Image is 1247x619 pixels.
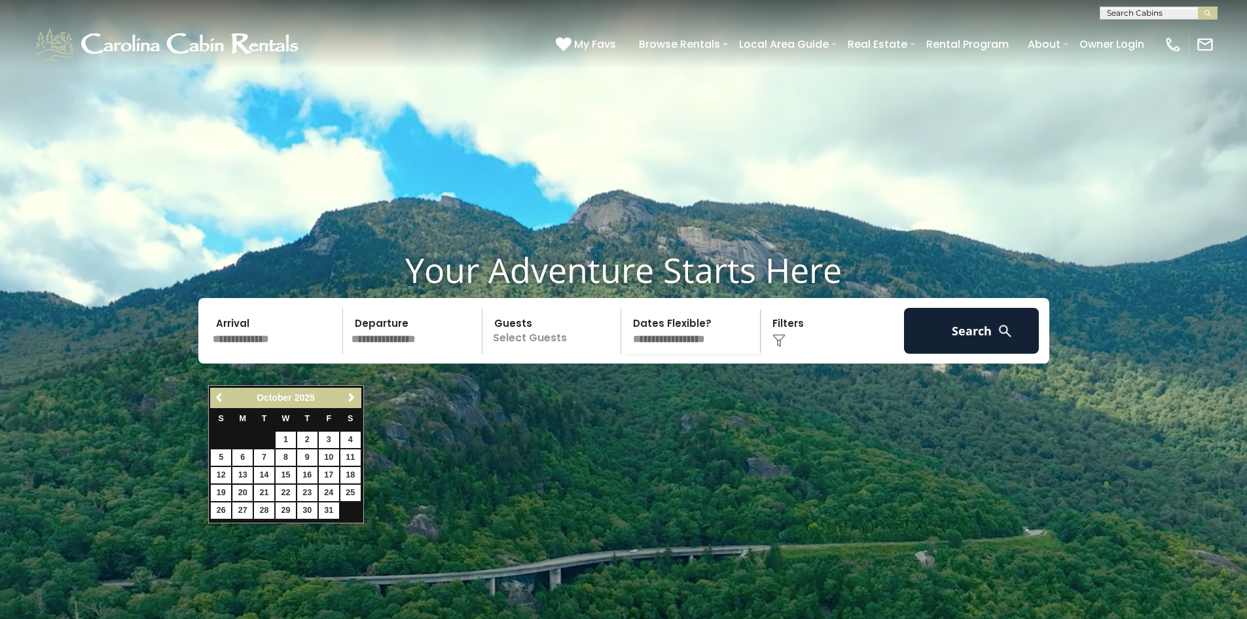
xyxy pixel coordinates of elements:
span: Friday [326,414,331,423]
img: mail-regular-white.png [1196,35,1214,54]
h1: Your Adventure Starts Here [10,250,1237,290]
a: 19 [211,485,231,501]
a: Previous [211,390,228,406]
a: 31 [319,502,339,519]
a: 11 [340,449,361,466]
span: Tuesday [262,414,267,423]
a: 2 [297,432,317,448]
a: Owner Login [1073,33,1151,56]
a: 7 [254,449,274,466]
a: 27 [232,502,253,519]
a: 9 [297,449,317,466]
a: 13 [232,467,253,483]
span: Sunday [219,414,224,423]
a: 30 [297,502,317,519]
span: Next [346,392,357,403]
span: 2025 [295,392,315,403]
a: 23 [297,485,317,501]
a: 4 [340,432,361,448]
img: search-regular-white.png [997,323,1013,339]
span: Thursday [305,414,310,423]
a: 25 [340,485,361,501]
a: 26 [211,502,231,519]
a: 28 [254,502,274,519]
button: Search [904,308,1039,354]
a: Real Estate [841,33,914,56]
a: 6 [232,449,253,466]
span: Previous [215,392,225,403]
a: 17 [319,467,339,483]
a: Browse Rentals [632,33,727,56]
a: 12 [211,467,231,483]
a: 16 [297,467,317,483]
a: 18 [340,467,361,483]
a: Rental Program [920,33,1015,56]
a: 22 [276,485,296,501]
a: 24 [319,485,339,501]
img: filter--v1.png [772,334,786,347]
span: Monday [239,414,246,423]
a: 1 [276,432,296,448]
span: Saturday [348,414,353,423]
a: 20 [232,485,253,501]
a: 29 [276,502,296,519]
a: 5 [211,449,231,466]
a: 21 [254,485,274,501]
a: 10 [319,449,339,466]
a: 14 [254,467,274,483]
img: White-1-1-2.png [33,25,304,64]
span: Wednesday [282,414,290,423]
img: phone-regular-white.png [1164,35,1182,54]
a: 15 [276,467,296,483]
a: Local Area Guide [732,33,835,56]
a: 8 [276,449,296,466]
span: October [257,392,292,403]
a: 3 [319,432,339,448]
p: Select Guests [486,308,621,354]
a: Next [344,390,360,406]
a: My Favs [556,36,619,53]
a: About [1021,33,1067,56]
span: My Favs [574,36,616,52]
